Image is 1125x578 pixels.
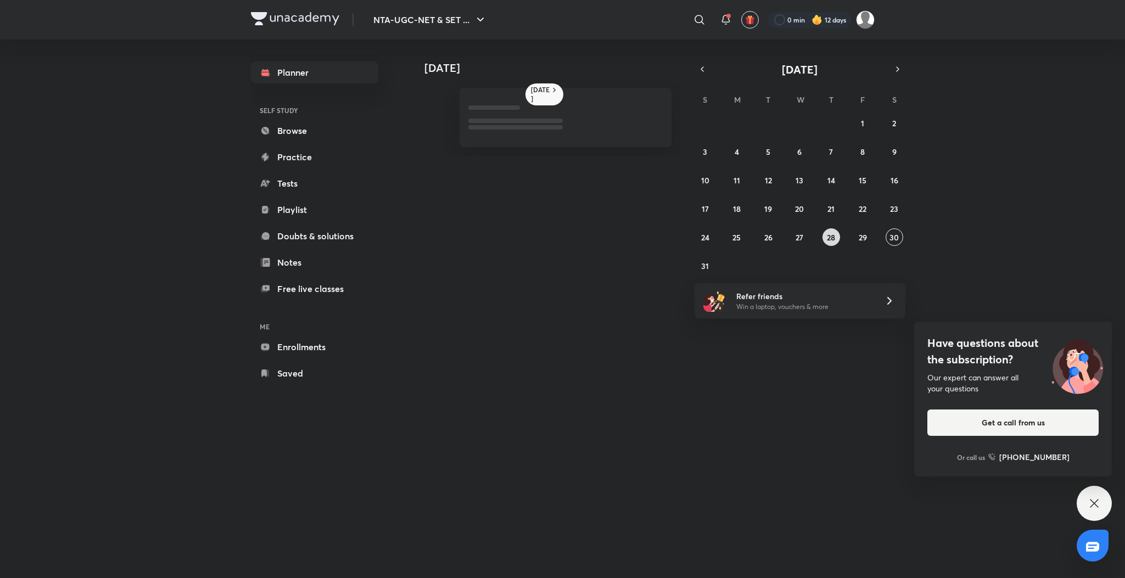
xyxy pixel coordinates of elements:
[854,143,871,160] button: August 8, 2025
[759,200,777,217] button: August 19, 2025
[701,232,709,243] abbr: August 24, 2025
[827,204,835,214] abbr: August 21, 2025
[765,175,772,186] abbr: August 12, 2025
[734,175,740,186] abbr: August 11, 2025
[797,94,804,105] abbr: Wednesday
[732,232,741,243] abbr: August 25, 2025
[759,228,777,246] button: August 26, 2025
[251,61,378,83] a: Planner
[764,232,773,243] abbr: August 26, 2025
[927,335,1099,368] h4: Have questions about the subscription?
[696,257,714,274] button: August 31, 2025
[829,147,833,157] abbr: August 7, 2025
[251,362,378,384] a: Saved
[766,94,770,105] abbr: Tuesday
[251,278,378,300] a: Free live classes
[735,147,739,157] abbr: August 4, 2025
[886,114,903,132] button: August 2, 2025
[886,143,903,160] button: August 9, 2025
[251,225,378,247] a: Doubts & solutions
[251,120,378,142] a: Browse
[859,204,866,214] abbr: August 22, 2025
[854,171,871,189] button: August 15, 2025
[797,147,802,157] abbr: August 6, 2025
[251,12,339,25] img: Company Logo
[859,175,866,186] abbr: August 15, 2025
[251,146,378,168] a: Practice
[890,204,898,214] abbr: August 23, 2025
[736,290,871,302] h6: Refer friends
[892,118,896,128] abbr: August 2, 2025
[696,143,714,160] button: August 3, 2025
[424,61,682,75] h4: [DATE]
[759,171,777,189] button: August 12, 2025
[734,94,741,105] abbr: Monday
[251,172,378,194] a: Tests
[791,228,808,246] button: August 27, 2025
[728,200,746,217] button: August 18, 2025
[889,232,899,243] abbr: August 30, 2025
[736,302,871,312] p: Win a laptop, vouchers & more
[531,86,550,103] h6: [DATE]
[795,204,804,214] abbr: August 20, 2025
[251,12,339,28] a: Company Logo
[251,101,378,120] h6: SELF STUDY
[741,11,759,29] button: avatar
[696,200,714,217] button: August 17, 2025
[860,94,865,105] abbr: Friday
[854,200,871,217] button: August 22, 2025
[822,171,840,189] button: August 14, 2025
[927,409,1099,436] button: Get a call from us
[886,171,903,189] button: August 16, 2025
[827,175,835,186] abbr: August 14, 2025
[1043,335,1112,394] img: ttu_illustration_new.svg
[791,143,808,160] button: August 6, 2025
[999,451,1070,463] h6: [PHONE_NUMBER]
[886,228,903,246] button: August 30, 2025
[811,14,822,25] img: streak
[759,143,777,160] button: August 5, 2025
[822,143,840,160] button: August 7, 2025
[728,228,746,246] button: August 25, 2025
[822,228,840,246] button: August 28, 2025
[710,61,890,77] button: [DATE]
[791,200,808,217] button: August 20, 2025
[927,372,1099,394] div: Our expert can answer all your questions
[860,147,865,157] abbr: August 8, 2025
[856,10,875,29] img: Sakshi Nath
[791,171,808,189] button: August 13, 2025
[764,204,772,214] abbr: August 19, 2025
[696,171,714,189] button: August 10, 2025
[822,200,840,217] button: August 21, 2025
[733,204,741,214] abbr: August 18, 2025
[827,232,835,243] abbr: August 28, 2025
[251,251,378,273] a: Notes
[701,261,709,271] abbr: August 31, 2025
[728,143,746,160] button: August 4, 2025
[796,175,803,186] abbr: August 13, 2025
[892,94,897,105] abbr: Saturday
[745,15,755,25] img: avatar
[859,232,867,243] abbr: August 29, 2025
[886,200,903,217] button: August 23, 2025
[891,175,898,186] abbr: August 16, 2025
[702,204,709,214] abbr: August 17, 2025
[251,199,378,221] a: Playlist
[782,62,818,77] span: [DATE]
[703,94,707,105] abbr: Sunday
[854,114,871,132] button: August 1, 2025
[861,118,864,128] abbr: August 1, 2025
[696,228,714,246] button: August 24, 2025
[988,451,1070,463] a: [PHONE_NUMBER]
[766,147,770,157] abbr: August 5, 2025
[796,232,803,243] abbr: August 27, 2025
[829,94,833,105] abbr: Thursday
[854,228,871,246] button: August 29, 2025
[251,336,378,358] a: Enrollments
[957,452,985,462] p: Or call us
[251,317,378,336] h6: ME
[367,9,494,31] button: NTA-UGC-NET & SET ...
[701,175,709,186] abbr: August 10, 2025
[728,171,746,189] button: August 11, 2025
[703,290,725,312] img: referral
